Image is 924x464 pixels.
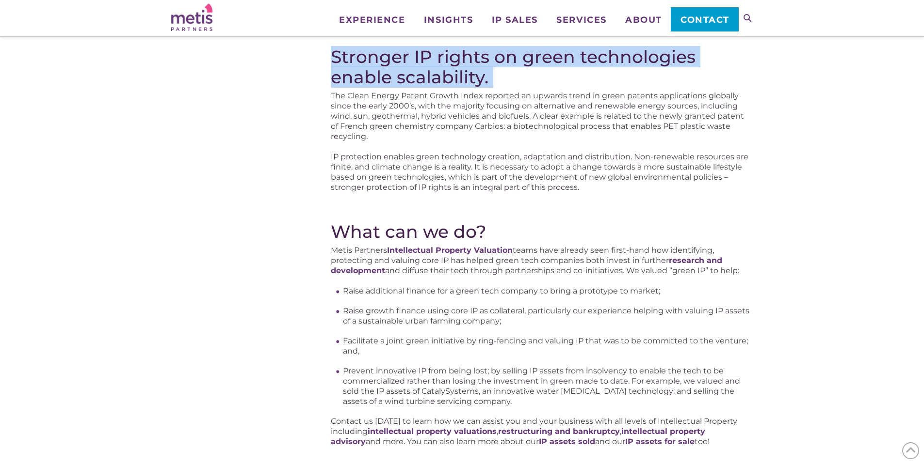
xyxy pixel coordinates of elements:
a: intellectual property advisory [331,427,705,446]
a: Contact [671,7,738,31]
span: Back to Top [902,442,919,459]
h2: What can we do? [331,221,753,242]
li: Prevent innovative IP from being lost; by selling IP assets from insolvency to enable the tech to... [343,366,753,406]
p: Metis Partners teams have already seen first-hand how identifying, protecting and valuing core IP... [331,245,753,276]
a: intellectual property valuations [368,427,497,436]
a: restructuring and bankruptcy [498,427,620,436]
span: Insights [424,15,473,24]
span: Contact [681,15,729,24]
h2: Stronger IP rights on green technologies enable scalability. [331,46,753,87]
li: Raise additional finance for a green tech company to bring a prototype to market; [343,286,753,296]
a: IP assets sold [539,437,595,446]
span: Services [556,15,606,24]
p: The Clean Energy Patent Growth Index reported an upwards trend in green patents applications glob... [331,91,753,141]
span: About [625,15,662,24]
p: Contact us [DATE] to learn how we can assist you and your business with all levels of Intellectua... [331,416,753,447]
span: IP Sales [492,15,538,24]
span: Experience [339,15,405,24]
p: IP protection enables green technology creation, adaptation and distribution. Non-renewable resou... [331,152,753,192]
a: IP assets for sale [625,437,695,446]
img: Metis Partners [171,3,212,31]
li: Facilitate a joint green initiative by ring-fencing and valuing IP that was to be committed to th... [343,336,753,356]
li: Raise growth finance using core IP as collateral, particularly our experience helping with valuin... [343,306,753,326]
a: research and development [331,256,722,275]
a: Intellectual Property Valuation [387,246,513,255]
